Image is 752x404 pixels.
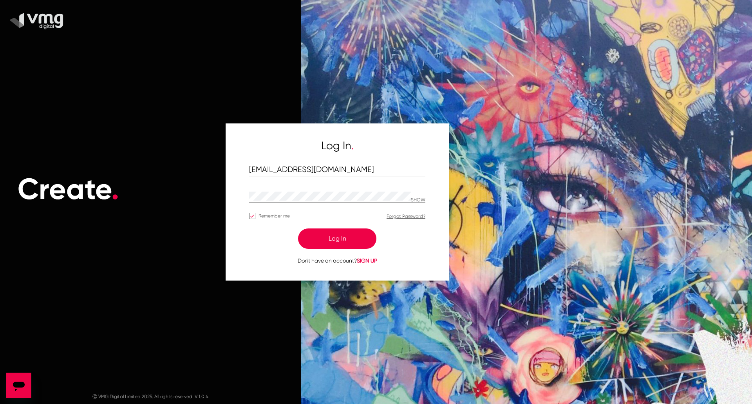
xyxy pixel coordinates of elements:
[357,257,377,264] span: SIGN UP
[411,197,425,203] p: Hide password
[249,165,425,174] input: Email Address
[249,139,425,152] h5: Log In
[249,257,425,265] p: Don't have an account?
[6,373,31,398] iframe: Button to launch messaging window
[258,211,290,221] span: Remember me
[298,228,376,249] button: Log In
[351,139,354,152] span: .
[387,214,425,219] a: Forgot Password?
[111,171,119,207] span: .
